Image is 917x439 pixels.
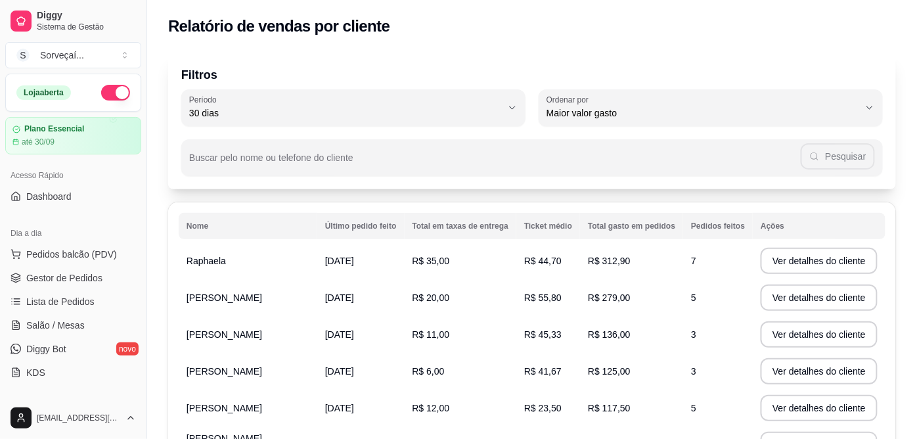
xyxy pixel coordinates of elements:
[5,315,141,336] a: Salão / Mesas
[189,106,502,120] span: 30 dias
[37,413,120,423] span: [EMAIL_ADDRESS][DOMAIN_NAME]
[5,267,141,289] a: Gestor de Pedidos
[187,366,262,377] span: [PERSON_NAME]
[588,292,631,303] span: R$ 279,00
[187,292,262,303] span: [PERSON_NAME]
[22,137,55,147] article: até 30/09
[761,248,878,274] button: Ver detalhes do cliente
[5,223,141,244] div: Dia a dia
[5,362,141,383] a: KDS
[26,248,117,261] span: Pedidos balcão (PDV)
[691,292,696,303] span: 5
[516,213,580,239] th: Ticket médio
[325,292,354,303] span: [DATE]
[5,42,141,68] button: Select a team
[181,66,883,84] p: Filtros
[524,366,562,377] span: R$ 41,67
[168,16,390,37] h2: Relatório de vendas por cliente
[413,366,445,377] span: R$ 6,00
[524,256,562,266] span: R$ 44,70
[187,256,226,266] span: Raphaela
[187,403,262,413] span: [PERSON_NAME]
[325,329,354,340] span: [DATE]
[588,366,631,377] span: R$ 125,00
[524,403,562,413] span: R$ 23,50
[16,85,71,100] div: Loja aberta
[405,213,517,239] th: Total em taxas de entrega
[317,213,405,239] th: Último pedido feito
[26,342,66,356] span: Diggy Bot
[37,10,136,22] span: Diggy
[691,403,696,413] span: 5
[683,213,753,239] th: Pedidos feitos
[588,403,631,413] span: R$ 117,50
[761,358,878,384] button: Ver detalhes do cliente
[5,244,141,265] button: Pedidos balcão (PDV)
[189,156,801,170] input: Buscar pelo nome ou telefone do cliente
[26,319,85,332] span: Salão / Mesas
[40,49,84,62] div: Sorveçaí ...
[37,22,136,32] span: Sistema de Gestão
[189,94,221,105] label: Período
[5,5,141,37] a: DiggySistema de Gestão
[539,89,883,126] button: Ordenar porMaior valor gasto
[413,329,450,340] span: R$ 11,00
[24,124,84,134] article: Plano Essencial
[691,256,696,266] span: 7
[413,403,450,413] span: R$ 12,00
[761,395,878,421] button: Ver detalhes do cliente
[761,321,878,348] button: Ver detalhes do cliente
[691,329,696,340] span: 3
[26,190,72,203] span: Dashboard
[524,292,562,303] span: R$ 55,80
[5,291,141,312] a: Lista de Pedidos
[187,329,262,340] span: [PERSON_NAME]
[325,256,354,266] span: [DATE]
[5,186,141,207] a: Dashboard
[26,366,45,379] span: KDS
[413,292,450,303] span: R$ 20,00
[547,106,859,120] span: Maior valor gasto
[16,49,30,62] span: S
[5,338,141,359] a: Diggy Botnovo
[524,329,562,340] span: R$ 45,33
[5,117,141,154] a: Plano Essencialaté 30/09
[325,366,354,377] span: [DATE]
[761,285,878,311] button: Ver detalhes do cliente
[588,329,631,340] span: R$ 136,00
[26,295,95,308] span: Lista de Pedidos
[547,94,593,105] label: Ordenar por
[753,213,885,239] th: Ações
[26,271,102,285] span: Gestor de Pedidos
[181,89,526,126] button: Período30 dias
[179,213,317,239] th: Nome
[588,256,631,266] span: R$ 312,90
[413,256,450,266] span: R$ 35,00
[5,165,141,186] div: Acesso Rápido
[101,85,130,101] button: Alterar Status
[580,213,683,239] th: Total gasto em pedidos
[325,403,354,413] span: [DATE]
[5,402,141,434] button: [EMAIL_ADDRESS][DOMAIN_NAME]
[691,366,696,377] span: 3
